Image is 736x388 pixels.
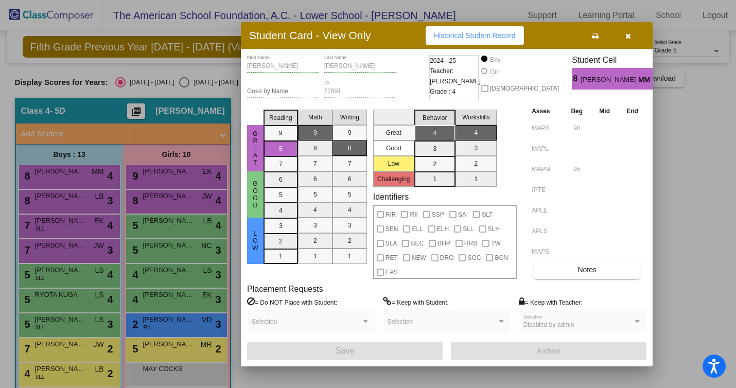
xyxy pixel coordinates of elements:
[249,29,371,42] h3: Student Card - View Only
[532,162,560,177] input: assessment
[532,203,560,218] input: assessment
[430,66,481,86] span: Teacher: [PERSON_NAME]
[577,266,597,274] span: Notes
[463,223,474,235] span: SLL
[385,237,397,250] span: SLA
[532,223,560,239] input: assessment
[385,252,398,264] span: RET
[432,208,444,221] span: SSP
[490,82,559,95] span: [DEMOGRAPHIC_DATA]
[385,266,398,278] span: EAS
[336,346,354,355] span: Save
[523,321,574,328] span: Disabled by admin
[488,223,500,235] span: SLH
[534,260,640,279] button: Notes
[430,86,455,97] span: Grade : 4
[383,297,449,307] label: = Keep with Student:
[529,105,563,117] th: Asses
[434,31,516,40] span: Historical Student Record
[467,252,481,264] span: SOC
[412,252,426,264] span: NEW
[251,130,260,166] span: Great
[581,75,638,85] span: [PERSON_NAME]
[537,347,561,355] span: Archive
[519,297,583,307] label: = Keep with Teacher:
[324,88,396,95] input: Enter ID
[532,141,560,156] input: assessment
[440,252,454,264] span: DRO
[247,284,323,294] label: Placement Requests
[385,208,396,221] span: RIR
[618,105,646,117] th: End
[532,182,560,198] input: assessment
[251,230,260,252] span: Low
[572,73,581,85] span: 8
[411,237,424,250] span: BEC
[532,120,560,136] input: assessment
[458,208,468,221] span: SAI
[251,180,260,209] span: Good
[385,223,398,235] span: SEN
[591,105,618,117] th: Mid
[491,237,501,250] span: TW
[247,297,337,307] label: = Do NOT Place with Student:
[437,223,449,235] span: ELH
[495,252,507,264] span: BCN
[563,105,591,117] th: Beg
[410,208,417,221] span: RII
[653,73,661,85] span: 4
[638,75,653,85] span: MM
[482,208,493,221] span: SLT
[489,67,500,77] div: Girl
[247,88,319,95] input: goes by name
[430,56,456,66] span: 2024 - 25
[572,55,661,65] h3: Student Cell
[451,342,646,360] button: Archive
[489,55,501,64] div: Boy
[373,192,409,202] label: Identifiers
[412,223,423,235] span: ELL
[437,237,450,250] span: BHP
[532,244,560,259] input: assessment
[426,26,524,45] button: Historical Student Record
[464,237,477,250] span: HRB
[247,342,443,360] button: Save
